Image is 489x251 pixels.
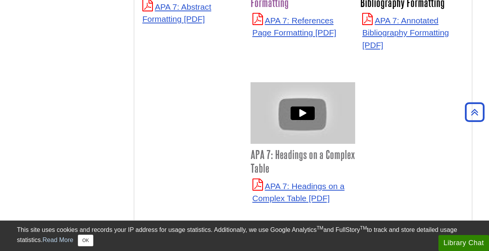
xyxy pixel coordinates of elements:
[462,107,487,117] a: Back to Top
[317,225,323,231] sup: TM
[251,82,356,143] div: Video: APA 7: Headings on a Complex Table
[360,225,367,231] sup: TM
[42,237,73,243] a: Read More
[17,225,472,246] div: This site uses cookies and records your IP address for usage statistics. Additionally, we use Goo...
[252,16,337,37] a: APA 7: References Page Formatting
[251,82,356,143] iframe: APA 7: Headings on a Complex Table
[438,235,489,251] button: Library Chat
[252,182,345,203] a: APA 7: Headings on a Complex Table
[142,2,211,24] a: APA 7: Abstract Formatting
[362,16,449,49] a: APA 7: Annotated Bibliography Formatting
[78,235,93,246] button: Close
[251,148,356,175] h3: APA 7: Headings on a Complex Table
